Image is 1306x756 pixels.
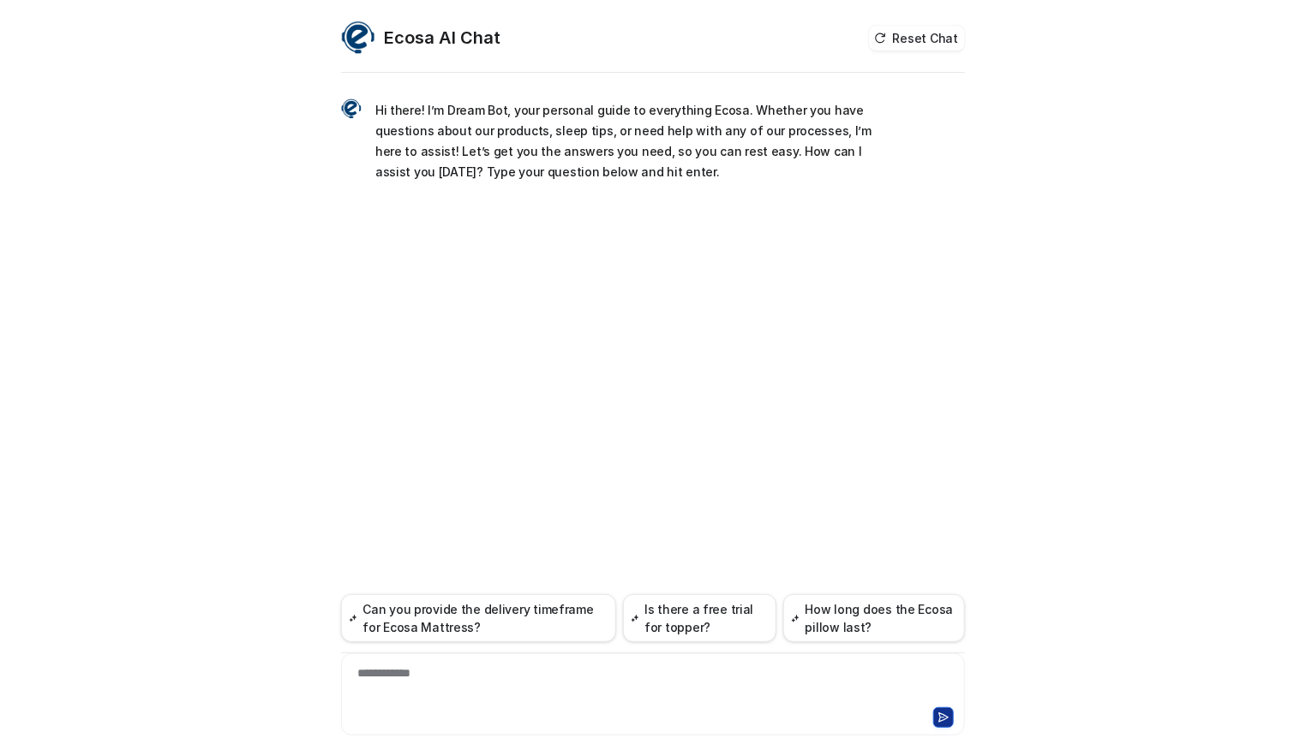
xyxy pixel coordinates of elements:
p: Hi there! I’m Dream Bot, your personal guide to everything Ecosa. Whether you have questions abou... [375,100,877,182]
button: Is there a free trial for topper? [623,594,776,642]
img: Widget [341,21,375,55]
button: Can you provide the delivery timeframe for Ecosa Mattress? [341,594,616,642]
img: Widget [341,98,362,119]
h2: Ecosa AI Chat [384,26,500,50]
button: Reset Chat [869,26,965,51]
button: How long does the Ecosa pillow last? [783,594,965,642]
